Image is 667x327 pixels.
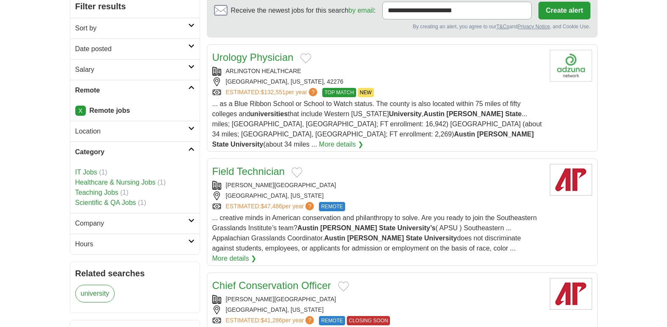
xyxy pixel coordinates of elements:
[75,285,115,302] a: university
[454,131,475,138] strong: Austin
[477,131,534,138] strong: [PERSON_NAME]
[75,106,86,116] a: X
[424,234,457,242] strong: University
[550,50,592,82] img: Arlington HealthCare logo
[261,89,285,95] span: $132,551
[75,199,136,206] a: Scientific & QA Jobs
[261,317,282,324] span: $41,286
[75,267,195,280] h2: Related searches
[226,316,316,325] a: ESTIMATED:$41,286per year?
[212,280,331,291] a: Chief Conservation Officer
[309,88,317,96] span: ?
[212,52,294,63] a: Urology Physician
[70,142,200,162] a: Category
[496,24,509,30] a: T&Cs
[517,24,550,30] a: Privacy Notice
[212,77,543,86] div: [GEOGRAPHIC_DATA], [US_STATE], 42276
[75,189,118,196] a: Teaching Jobs
[120,189,129,196] span: (1)
[75,126,188,136] h2: Location
[75,85,188,95] h2: Remote
[75,179,156,186] a: Healthcare & Nursing Jobs
[212,305,543,314] div: [GEOGRAPHIC_DATA], [US_STATE]
[250,110,288,117] strong: universities
[214,23,590,30] div: By creating an alert, you agree to our and , and Cookie Use.
[75,147,188,157] h2: Category
[138,199,146,206] span: (1)
[75,239,188,249] h2: Hours
[75,44,188,54] h2: Date posted
[212,191,543,200] div: [GEOGRAPHIC_DATA], [US_STATE]
[300,53,311,63] button: Add to favorite jobs
[406,234,422,242] strong: State
[226,68,301,74] a: ARLINGTON HEALTHCARE
[389,110,422,117] strong: University
[70,38,200,59] a: Date posted
[550,164,592,196] img: Austin Peay State University logo
[447,110,503,117] strong: [PERSON_NAME]
[291,167,302,177] button: Add to favorite jobs
[319,139,363,150] a: More details ❯
[322,88,356,97] span: TOP MATCH
[70,213,200,234] a: Company
[226,202,316,211] a: ESTIMATED:$47,486per year?
[231,5,376,16] span: Receive the newest jobs for this search :
[379,224,395,232] strong: State
[212,214,537,252] span: ... creative minds in American conservation and philanthropy to solve. Are you ready to join the ...
[75,65,188,75] h2: Salary
[75,218,188,229] h2: Company
[70,234,200,254] a: Hours
[347,234,404,242] strong: [PERSON_NAME]
[297,224,318,232] strong: Austin
[70,121,200,142] a: Location
[157,179,166,186] span: (1)
[423,110,445,117] strong: Austin
[70,59,200,80] a: Salary
[338,281,349,292] button: Add to favorite jobs
[99,169,107,176] span: (1)
[305,202,314,210] span: ?
[319,202,345,211] span: REMOTE
[319,316,345,325] span: REMOTE
[226,88,319,97] a: ESTIMATED:$132,551per year?
[538,2,590,19] button: Create alert
[70,18,200,38] a: Sort by
[226,182,336,188] a: [PERSON_NAME][GEOGRAPHIC_DATA]
[226,296,336,302] a: [PERSON_NAME][GEOGRAPHIC_DATA]
[320,224,377,232] strong: [PERSON_NAME]
[550,278,592,310] img: Austin Peay State University logo
[231,141,263,148] strong: University
[261,203,282,210] span: $47,486
[349,7,374,14] a: by email
[358,88,374,97] span: NEW
[212,100,542,148] span: ... as a Blue Ribbon School or School to Watch status. The county is also located within 75 miles...
[305,316,314,324] span: ?
[75,23,188,33] h2: Sort by
[212,166,285,177] a: Field Technician
[212,141,229,148] strong: State
[212,253,257,264] a: More details ❯
[398,224,436,232] strong: University’s
[89,107,130,114] strong: Remote jobs
[324,234,346,242] strong: Austin
[347,316,390,325] span: CLOSING SOON
[75,169,97,176] a: IT Jobs
[70,80,200,101] a: Remote
[505,110,522,117] strong: State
